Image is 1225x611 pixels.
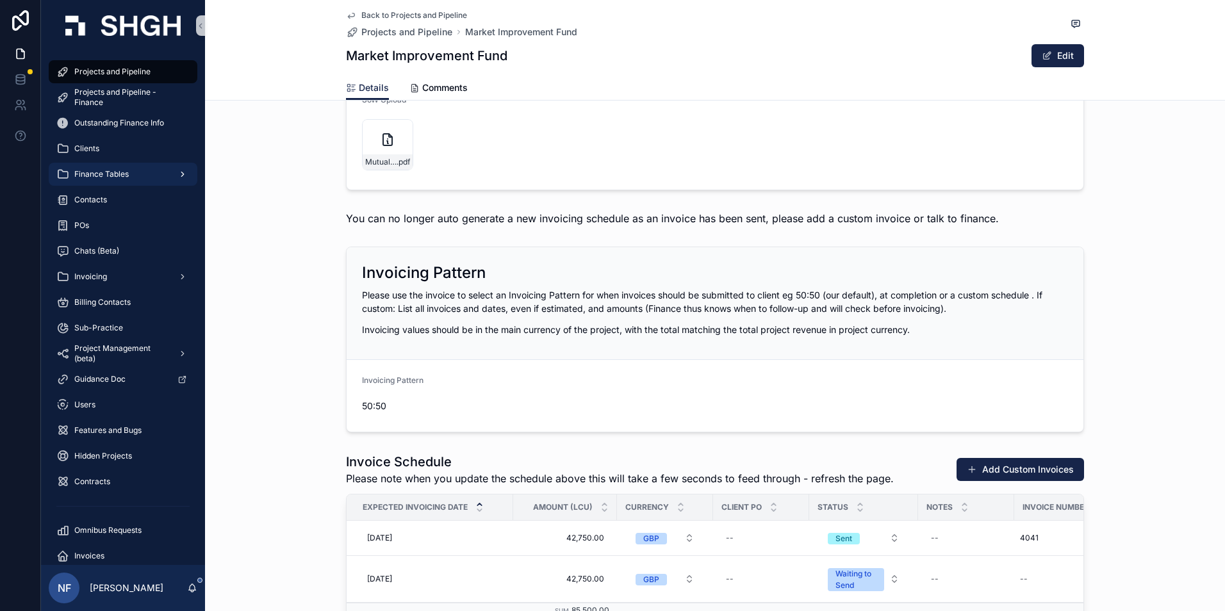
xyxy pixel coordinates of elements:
[346,10,467,20] a: Back to Projects and Pipeline
[49,368,197,391] a: Guidance Doc
[361,26,452,38] span: Projects and Pipeline
[625,502,669,512] span: Currency
[58,580,71,596] span: NF
[49,137,197,160] a: Clients
[625,526,705,550] button: Select Button
[49,470,197,493] a: Contracts
[835,533,852,544] div: Sent
[74,425,142,436] span: Features and Bugs
[74,87,185,108] span: Projects and Pipeline - Finance
[367,533,392,543] span: [DATE]
[49,544,197,567] a: Invoices
[346,47,507,65] h1: Market Improvement Fund
[726,574,734,584] div: --
[835,568,876,591] div: Waiting to Send
[49,291,197,314] a: Billing Contacts
[74,297,131,307] span: Billing Contacts
[1020,533,1039,543] span: 4041
[367,574,392,584] span: [DATE]
[49,316,197,339] a: Sub-Practice
[533,502,593,512] span: Amount (LCU)
[49,393,197,416] a: Users
[49,86,197,109] a: Projects and Pipeline - Finance
[362,375,423,385] span: Invoicing Pattern
[49,519,197,542] a: Omnibus Requests
[74,246,119,256] span: Chats (Beta)
[643,574,659,585] div: GBP
[74,272,107,282] span: Invoicing
[957,458,1084,481] button: Add Custom Invoices
[74,169,129,179] span: Finance Tables
[346,211,999,226] h4: You can no longer auto generate a new invoicing schedule as an invoice has been sent, please add ...
[49,342,197,365] a: Project Management (beta)
[74,118,164,128] span: Outstanding Finance Info
[74,220,89,231] span: POs
[643,533,659,544] div: GBP
[49,60,197,83] a: Projects and Pipeline
[41,51,205,565] div: scrollable content
[1032,44,1084,67] button: Edit
[49,444,197,468] a: Hidden Projects
[74,67,151,77] span: Projects and Pipeline
[362,400,531,412] span: 50:50
[465,26,577,38] a: Market Improvement Fund
[625,567,705,591] button: Select Button
[74,477,110,487] span: Contracts
[346,26,452,38] a: Projects and Pipeline
[365,157,397,167] span: Mutual_Confidentiality_Agreement_-_PF_-_Employee_Stonehaven_signed.docx
[346,471,894,486] span: Please note when you update the schedule above this will take a few seconds to feed through - ref...
[526,533,604,543] span: 42,750.00
[74,551,104,561] span: Invoices
[49,265,197,288] a: Invoicing
[931,533,939,543] div: --
[74,143,99,154] span: Clients
[346,453,894,471] h1: Invoice Schedule
[409,76,468,102] a: Comments
[49,214,197,237] a: POs
[74,343,168,364] span: Project Management (beta)
[931,574,939,584] div: --
[90,582,163,594] p: [PERSON_NAME]
[422,81,468,94] span: Comments
[49,111,197,134] a: Outstanding Finance Info
[818,502,848,512] span: Status
[526,574,604,584] span: 42,750.00
[818,526,910,550] button: Select Button
[363,502,468,512] span: Expected Invoicing Date
[49,240,197,263] a: Chats (Beta)
[926,502,953,512] span: Notes
[74,451,132,461] span: Hidden Projects
[74,525,142,535] span: Omnibus Requests
[49,163,197,186] a: Finance Tables
[359,81,389,94] span: Details
[726,533,734,543] div: --
[362,323,1068,336] p: Invoicing values should be in the main currency of the project, with the total matching the total...
[49,419,197,442] a: Features and Bugs
[74,323,123,333] span: Sub-Practice
[1020,574,1028,584] div: --
[361,10,467,20] span: Back to Projects and Pipeline
[65,15,181,36] img: App logo
[721,502,762,512] span: Client PO
[74,400,95,410] span: Users
[346,76,389,101] a: Details
[49,188,197,211] a: Contacts
[74,195,107,205] span: Contacts
[74,374,126,384] span: Guidance Doc
[362,263,486,283] h2: Invoicing Pattern
[818,562,910,596] button: Select Button
[1023,502,1089,512] span: Invoice Number
[362,288,1068,315] p: Please use the invoice to select an Invoicing Pattern for when invoices should be submitted to cl...
[397,157,410,167] span: .pdf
